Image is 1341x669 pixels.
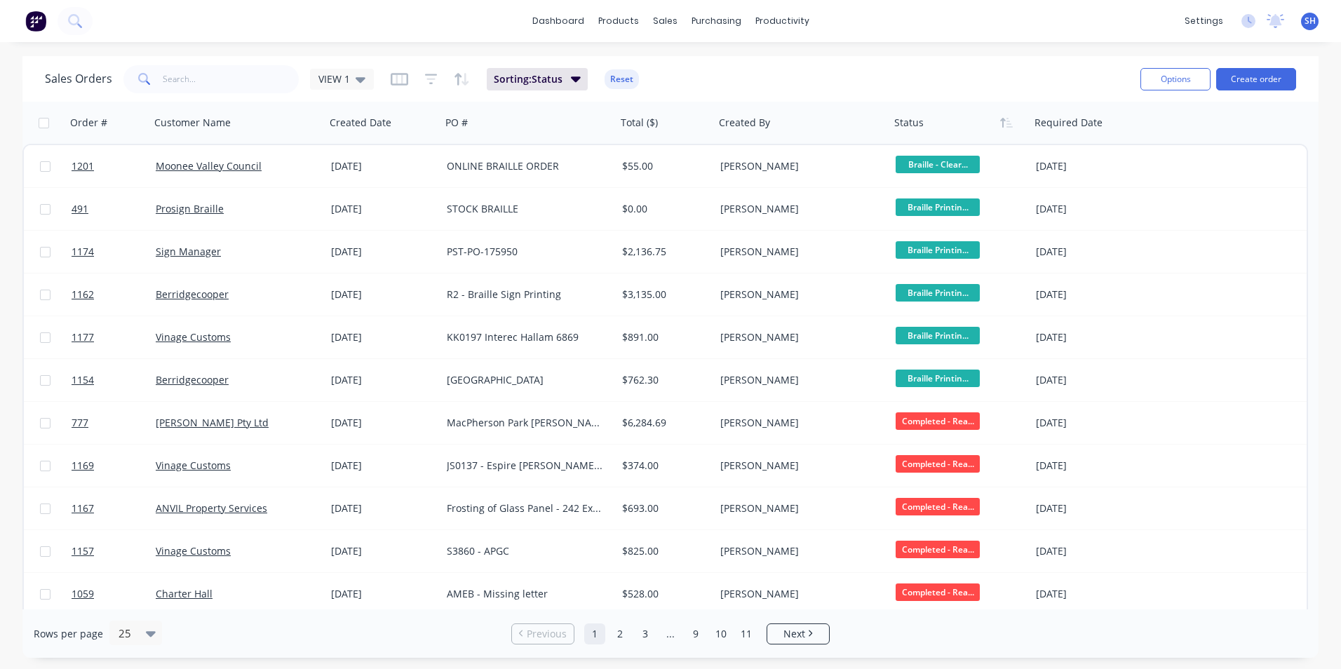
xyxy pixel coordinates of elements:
span: Braille Printin... [896,284,980,302]
a: 1154 [72,359,156,401]
div: $762.30 [622,373,705,387]
span: Completed - Rea... [896,455,980,473]
a: 1177 [72,316,156,358]
span: Completed - Rea... [896,583,980,601]
a: dashboard [525,11,591,32]
div: sales [646,11,685,32]
span: Braille - Clear... [896,156,980,173]
div: [DATE] [331,245,436,259]
a: Charter Hall [156,587,213,600]
div: $825.00 [622,544,705,558]
div: [DATE] [1036,159,1147,173]
div: $693.00 [622,501,705,515]
div: [PERSON_NAME] [720,416,876,430]
div: $374.00 [622,459,705,473]
a: ANVIL Property Services [156,501,267,515]
a: Berridgecooper [156,373,229,386]
div: settings [1178,11,1230,32]
span: VIEW 1 [318,72,350,86]
div: purchasing [685,11,748,32]
a: Vinage Customs [156,544,231,557]
a: Page 1 is your current page [584,623,605,644]
a: Page 3 [635,623,656,644]
span: SH [1305,15,1316,27]
div: [DATE] [331,159,436,173]
div: products [591,11,646,32]
div: MacPherson Park [PERSON_NAME] [447,416,602,430]
div: [PERSON_NAME] [720,330,876,344]
a: Jump forward [660,623,681,644]
span: 777 [72,416,88,430]
div: Customer Name [154,116,231,130]
div: [DATE] [331,202,436,216]
div: PO # [445,116,468,130]
div: $528.00 [622,587,705,601]
span: Next [783,627,805,641]
div: [DATE] [1036,587,1147,601]
div: [DATE] [331,330,436,344]
div: [DATE] [1036,288,1147,302]
div: JS0137 - Espire [PERSON_NAME] and [PERSON_NAME] [447,459,602,473]
div: [DATE] [1036,459,1147,473]
div: productivity [748,11,816,32]
span: Completed - Rea... [896,541,980,558]
div: PST-PO-175950 [447,245,602,259]
div: [PERSON_NAME] [720,501,876,515]
div: AMEB - Missing letter [447,587,602,601]
a: 491 [72,188,156,230]
ul: Pagination [506,623,835,644]
a: Page 2 [609,623,631,644]
span: Braille Printin... [896,198,980,216]
a: Vinage Customs [156,459,231,472]
div: Created By [719,116,770,130]
span: 1157 [72,544,94,558]
span: 1177 [72,330,94,344]
div: [DATE] [331,373,436,387]
a: Page 10 [710,623,732,644]
div: $891.00 [622,330,705,344]
div: [DATE] [331,459,436,473]
button: Reset [605,69,639,89]
span: Completed - Rea... [896,498,980,515]
div: [PERSON_NAME] [720,245,876,259]
button: Create order [1216,68,1296,90]
div: KK0197 Interec Hallam 6869 [447,330,602,344]
a: Berridgecooper [156,288,229,301]
span: 491 [72,202,88,216]
a: 1169 [72,445,156,487]
span: 1201 [72,159,94,173]
div: [GEOGRAPHIC_DATA] [447,373,602,387]
div: [DATE] [1036,416,1147,430]
div: Created Date [330,116,391,130]
input: Search... [163,65,299,93]
div: [DATE] [1036,373,1147,387]
button: Options [1140,68,1211,90]
div: [DATE] [1036,330,1147,344]
div: [DATE] [331,288,436,302]
div: [PERSON_NAME] [720,202,876,216]
div: [DATE] [331,587,436,601]
div: [PERSON_NAME] [720,459,876,473]
div: $3,135.00 [622,288,705,302]
div: [PERSON_NAME] [720,373,876,387]
div: $0.00 [622,202,705,216]
a: Vinage Customs [156,330,231,344]
a: Moonee Valley Council [156,159,262,173]
div: $6,284.69 [622,416,705,430]
span: 1059 [72,587,94,601]
span: Braille Printin... [896,370,980,387]
div: Total ($) [621,116,658,130]
a: 1162 [72,273,156,316]
div: S3860 - APGC [447,544,602,558]
span: 1167 [72,501,94,515]
h1: Sales Orders [45,72,112,86]
div: [DATE] [1036,202,1147,216]
div: $55.00 [622,159,705,173]
a: Sign Manager [156,245,221,258]
div: [DATE] [331,544,436,558]
div: [PERSON_NAME] [720,544,876,558]
div: Frosting of Glass Panel - 242 Exhibition [447,501,602,515]
button: Sorting:Status [487,68,588,90]
span: 1169 [72,459,94,473]
span: Braille Printin... [896,241,980,259]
